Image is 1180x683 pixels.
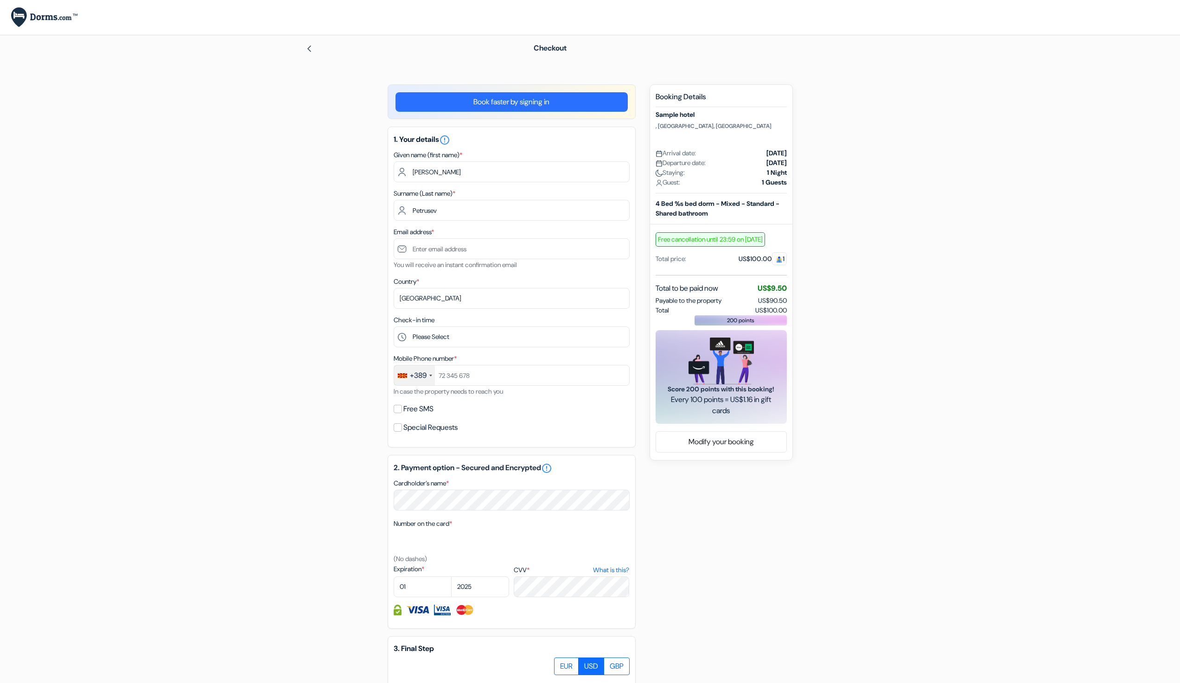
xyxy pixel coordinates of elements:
[394,189,455,198] label: Surname (Last name)
[394,463,630,474] h5: 2. Payment option - Secured and Encrypted
[394,387,503,396] small: In case the property needs to reach you
[394,161,630,182] input: Enter first name
[306,45,313,52] img: left_arrow.svg
[656,168,685,178] span: Staying:
[656,148,696,158] span: Arrival date:
[394,238,630,259] input: Enter email address
[541,463,552,474] a: error_outline
[403,421,458,434] label: Special Requests
[555,657,630,675] div: Basic radio toggle button group
[578,657,604,675] label: USD
[739,254,787,264] div: US$100.00
[394,605,402,615] img: Credit card information fully secured and encrypted
[656,199,779,217] b: 4 Bed %s bed dorm - Mixed - Standard - Shared bathroom
[394,365,435,385] div: Macedonia (FYROM) (Македонија): +389
[758,296,787,305] span: US$90.50
[656,306,669,315] span: Total
[656,232,765,247] span: Free cancellation until 23:59 on [DATE]
[455,605,474,615] img: Master Card
[656,158,706,168] span: Departure date:
[727,316,754,325] span: 200 points
[656,433,786,451] a: Modify your booking
[534,43,567,53] span: Checkout
[394,555,427,563] small: (No dashes)
[394,564,509,574] label: Expiration
[554,657,579,675] label: EUR
[689,338,754,384] img: gift_card_hero_new.png
[656,254,686,264] div: Total price:
[439,134,450,146] i: error_outline
[656,283,718,294] span: Total to be paid now
[394,134,630,146] h5: 1. Your details
[656,178,680,187] span: Guest:
[656,150,663,157] img: calendar.svg
[394,227,434,237] label: Email address
[394,261,517,269] small: You will receive an instant confirmation email
[656,170,663,177] img: moon.svg
[656,111,787,119] h5: Sample hotel
[766,148,787,158] strong: [DATE]
[656,92,787,107] h5: Booking Details
[406,605,429,615] img: Visa
[656,122,787,130] p: , [GEOGRAPHIC_DATA], [GEOGRAPHIC_DATA]
[439,134,450,144] a: error_outline
[394,479,449,488] label: Cardholder’s name
[395,92,628,112] a: Book faster by signing in
[767,168,787,178] strong: 1 Night
[394,200,630,221] input: Enter last name
[394,644,630,653] h5: 3. Final Step
[394,354,457,364] label: Mobile Phone number
[514,565,629,575] label: CVV
[758,283,787,293] span: US$9.50
[593,565,629,575] a: What is this?
[410,370,427,381] div: +389
[762,178,787,187] strong: 1 Guests
[656,179,663,186] img: user_icon.svg
[434,605,451,615] img: Visa Electron
[394,519,452,529] label: Number on the card
[766,158,787,168] strong: [DATE]
[772,252,787,265] span: 1
[667,384,776,394] span: Score 200 points with this booking!
[11,7,77,27] img: Dorms.com
[394,150,462,160] label: Given name (first name)
[394,277,419,287] label: Country
[403,402,434,415] label: Free SMS
[755,306,787,315] span: US$100.00
[394,315,434,325] label: Check-in time
[604,657,630,675] label: GBP
[656,296,721,306] span: Payable to the property
[667,394,776,416] span: Every 100 points = US$1.16 in gift cards
[776,256,783,263] img: guest.svg
[394,365,630,386] input: 72 345 678
[656,160,663,167] img: calendar.svg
